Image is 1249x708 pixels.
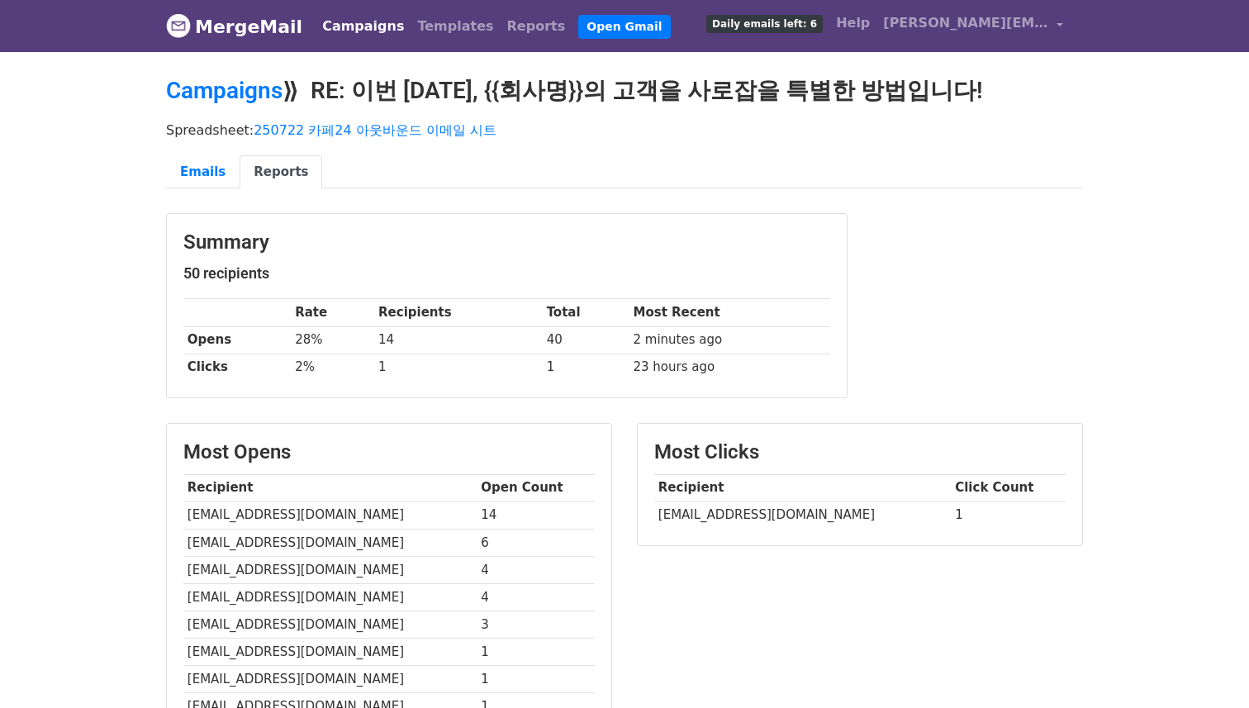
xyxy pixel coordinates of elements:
[183,583,477,611] td: [EMAIL_ADDRESS][DOMAIN_NAME]
[477,611,595,639] td: 3
[951,501,1066,529] td: 1
[829,7,876,40] a: Help
[374,354,543,381] td: 1
[543,326,629,354] td: 40
[578,15,670,39] a: Open Gmail
[291,326,374,354] td: 28%
[316,10,411,43] a: Campaigns
[166,77,283,104] a: Campaigns
[629,354,830,381] td: 23 hours ago
[654,501,951,529] td: [EMAIL_ADDRESS][DOMAIN_NAME]
[183,611,477,639] td: [EMAIL_ADDRESS][DOMAIN_NAME]
[166,121,1083,139] p: Spreadsheet:
[183,326,291,354] th: Opens
[654,474,951,501] th: Recipient
[166,13,191,38] img: MergeMail logo
[876,7,1070,45] a: [PERSON_NAME][EMAIL_ADDRESS][DOMAIN_NAME]
[183,556,477,583] td: [EMAIL_ADDRESS][DOMAIN_NAME]
[411,10,500,43] a: Templates
[477,556,595,583] td: 4
[543,354,629,381] td: 1
[240,155,322,189] a: Reports
[183,529,477,556] td: [EMAIL_ADDRESS][DOMAIN_NAME]
[183,639,477,666] td: [EMAIL_ADDRESS][DOMAIN_NAME]
[183,264,830,283] h5: 50 recipients
[183,474,477,501] th: Recipient
[629,299,830,326] th: Most Recent
[477,666,595,693] td: 1
[477,529,595,556] td: 6
[166,155,240,189] a: Emails
[477,639,595,666] td: 1
[183,354,291,381] th: Clicks
[477,583,595,611] td: 4
[183,440,595,464] h3: Most Opens
[700,7,829,40] a: Daily emails left: 6
[477,474,595,501] th: Open Count
[543,299,629,326] th: Total
[706,15,823,33] span: Daily emails left: 6
[254,122,496,138] a: 250722 카페24 아웃바운드 이메일 시트
[501,10,572,43] a: Reports
[951,474,1066,501] th: Click Count
[166,77,1083,105] h2: ⟫ RE: 이번 [DATE], {{회사명}}의 고객을 사로잡을 특별한 방법입니다!
[183,230,830,254] h3: Summary
[374,299,543,326] th: Recipients
[629,326,830,354] td: 2 minutes ago
[291,354,374,381] td: 2%
[477,501,595,529] td: 14
[291,299,374,326] th: Rate
[883,13,1048,33] span: [PERSON_NAME][EMAIL_ADDRESS][DOMAIN_NAME]
[183,501,477,529] td: [EMAIL_ADDRESS][DOMAIN_NAME]
[374,326,543,354] td: 14
[183,666,477,693] td: [EMAIL_ADDRESS][DOMAIN_NAME]
[654,440,1066,464] h3: Most Clicks
[166,9,302,44] a: MergeMail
